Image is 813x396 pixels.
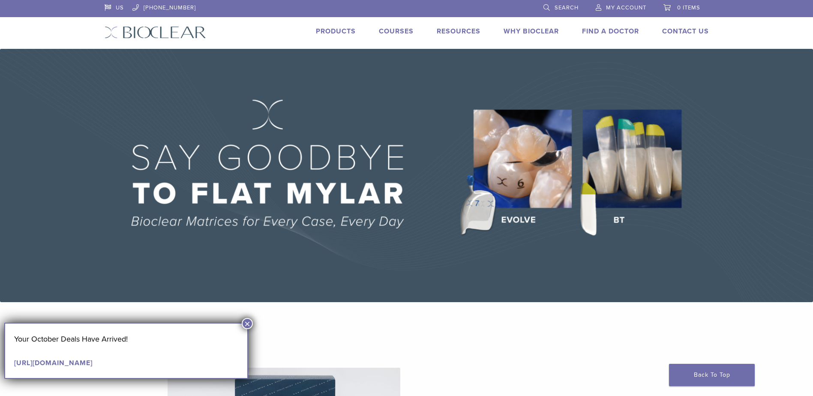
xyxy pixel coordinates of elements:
span: Search [555,4,579,11]
a: Products [316,27,356,36]
a: Find A Doctor [582,27,639,36]
span: 0 items [677,4,700,11]
a: Courses [379,27,414,36]
span: My Account [606,4,646,11]
a: Contact Us [662,27,709,36]
button: Close [242,318,253,329]
img: Bioclear [105,26,206,39]
a: [URL][DOMAIN_NAME] [14,359,93,367]
p: Your October Deals Have Arrived! [14,333,238,345]
a: Back To Top [669,364,755,386]
a: Resources [437,27,480,36]
a: Why Bioclear [504,27,559,36]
